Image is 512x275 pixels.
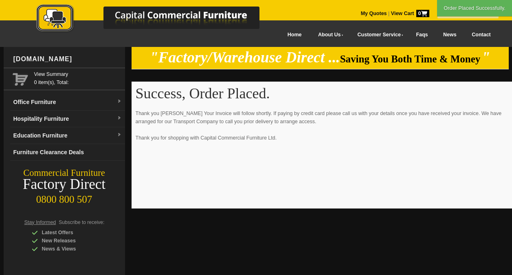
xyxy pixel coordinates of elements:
div: New Releases [32,237,109,245]
a: View Cart0 [389,11,429,16]
a: Furniture Clearance Deals [10,144,125,161]
span: Stay Informed [24,220,56,225]
em: " [482,49,490,66]
span: 0 [416,10,429,17]
a: Office Furnituredropdown [10,94,125,111]
a: View Summary [34,70,122,78]
a: News [435,26,464,44]
a: About Us [309,26,348,44]
div: Factory Direct [4,179,125,190]
strong: View Cart [391,11,429,16]
div: News & Views [32,245,109,253]
em: "Factory/Warehouse Direct ... [150,49,340,66]
a: Customer Service [348,26,408,44]
img: dropdown [117,133,122,137]
a: Faqs [409,26,436,44]
a: Hospitality Furnituredropdown [10,111,125,127]
span: Saving You Both Time & Money [340,53,481,64]
a: Capital Commercial Furniture Logo [14,4,299,36]
img: dropdown [117,99,122,104]
div: Commercial Furniture [4,167,125,179]
div: Latest Offers [32,228,109,237]
span: Subscribe to receive: [59,220,104,225]
div: 0800 800 507 [4,190,125,205]
a: Education Furnituredropdown [10,127,125,144]
span: 0 item(s), Total: [34,70,122,85]
img: dropdown [117,116,122,121]
img: Capital Commercial Furniture Logo [14,4,299,34]
a: Contact [464,26,498,44]
div: [DOMAIN_NAME] [10,47,125,71]
a: My Quotes [361,11,387,16]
